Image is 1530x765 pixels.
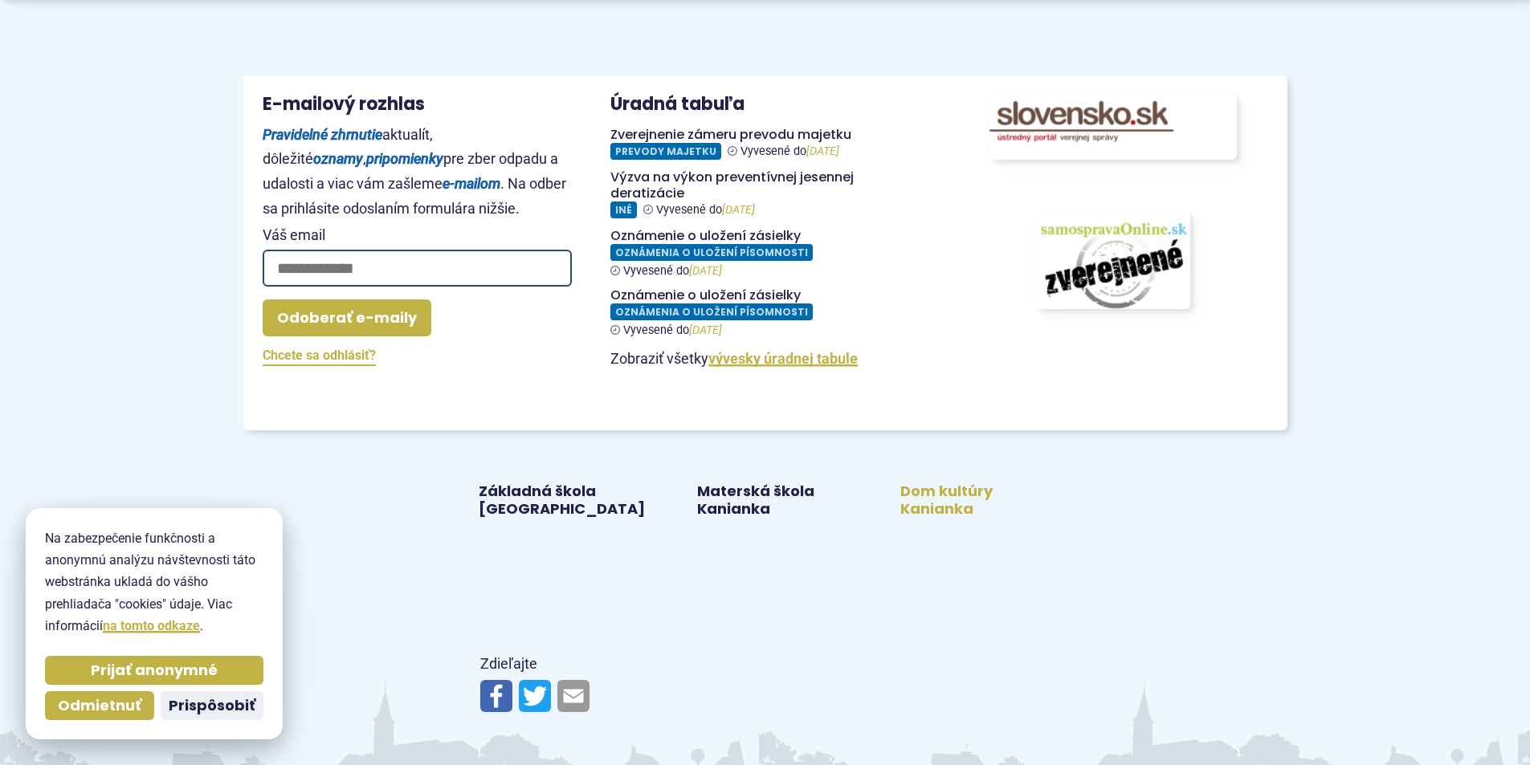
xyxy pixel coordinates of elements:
span: Váš email [263,227,572,243]
img: Zdieľať na Facebooku [480,680,512,712]
strong: oznamy [313,150,363,167]
p: Zdieľajte [480,652,1051,677]
span: Prispôsobiť [169,697,255,715]
button: Odmietnuť [45,691,154,720]
a: Zverejnenie zámeru prevodu majetku Prevody majetku Vyvesené do[DATE] [610,127,920,160]
input: Váš email [263,250,572,287]
span: Prijať anonymné [91,661,218,680]
p: Na zabezpečenie funkčnosti a anonymnú analýzu návštevnosti táto webstránka ukladá do vášho prehli... [45,527,263,637]
img: Odkaz na portál www.slovensko.sk [989,95,1237,160]
p: Zobraziť všetky [610,350,920,368]
a: Zobraziť celú úradnú tabuľu [708,350,858,367]
img: Zdieľať e-mailom [557,680,590,712]
a: Výzva na výkon preventívnej jesennej deratizácie Iné Vyvesené do[DATE] [610,169,920,218]
a: Dom kultúry Kanianka [886,482,1051,519]
h4: Zverejnenie zámeru prevodu majetku [610,127,920,143]
strong: pripomienky [366,150,443,167]
h3: Úradná tabuľa [610,95,745,114]
a: Základná škola [GEOGRAPHIC_DATA] [480,482,645,519]
h4: Oznámenie o uložení zásielky [610,287,920,303]
span: Odmietnuť [58,697,141,715]
h3: E-mailový rozhlas [263,95,572,114]
a: Oznámenie o uložení zásielky Oznámenia o uložení písomnosti Vyvesené do[DATE] [610,287,920,337]
img: obrázok s odkazom na portál www.samospravaonline.sk, kde obec zverejňuje svoje zmluvy, faktúry a ... [1035,211,1190,309]
button: Prispôsobiť [161,691,263,720]
h4: Oznámenie o uložení zásielky [610,228,920,244]
h4: Výzva na výkon preventívnej jesennej deratizácie [610,169,920,201]
img: Zdieľať na Twitteri [519,680,551,712]
p: aktualít, dôležité , pre zber odpadu a udalosti a viac vám zašleme . Na odber sa prihlásite odosl... [263,123,572,221]
a: na tomto odkaze [103,618,200,633]
button: Prijať anonymné [45,656,263,685]
a: Oznámenie o uložení zásielky Oznámenia o uložení písomnosti Vyvesené do[DATE] [610,228,920,278]
strong: e-mailom [443,175,500,192]
a: Materská škola Kanianka [683,482,847,519]
button: Odoberať e-maily [263,299,431,336]
strong: Pravidelné zhrnutie [263,126,382,143]
a: Chcete sa odhlásiť? [263,344,376,366]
